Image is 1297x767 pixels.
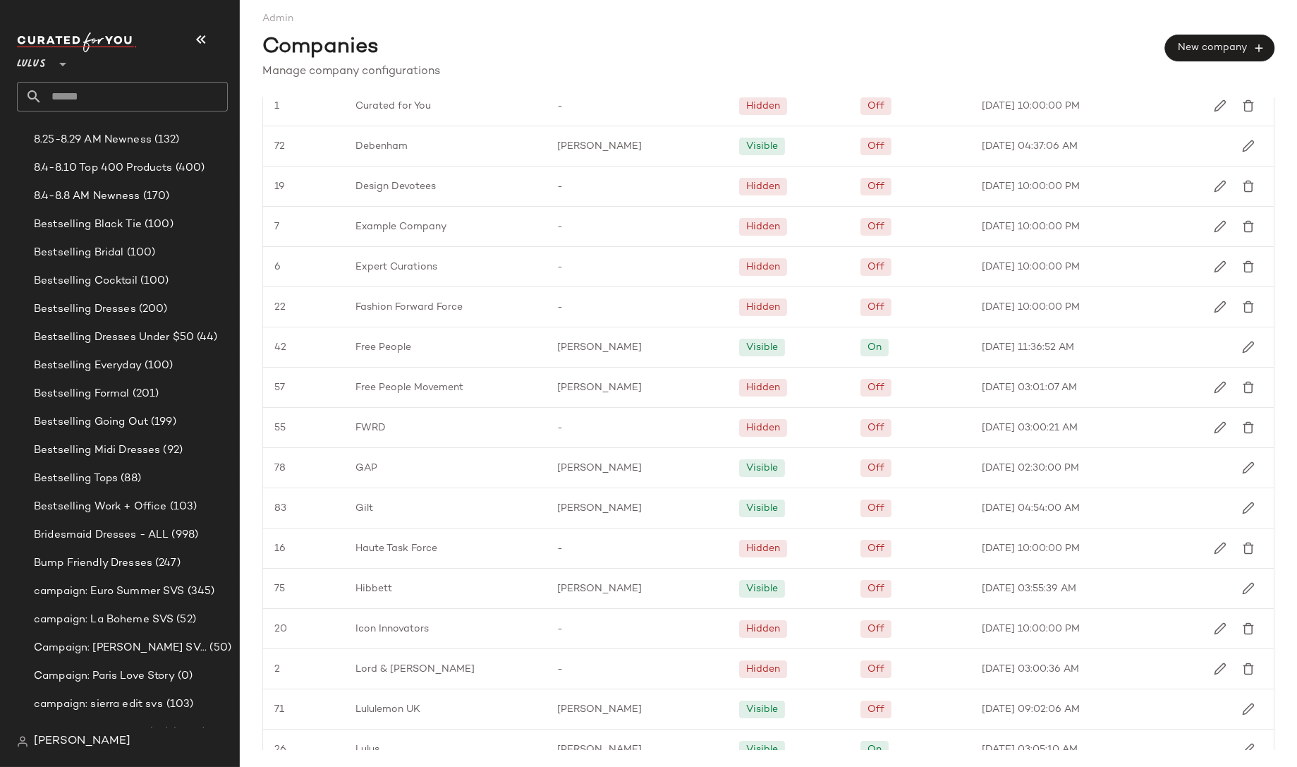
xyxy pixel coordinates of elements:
[746,300,780,315] div: Hidden
[982,260,1080,274] span: [DATE] 10:00:00 PM
[746,581,778,596] div: Visible
[1242,461,1255,474] img: svg%3e
[274,501,286,516] span: 83
[274,702,284,717] span: 71
[152,132,180,148] span: (132)
[34,132,152,148] span: 8.25-8.29 AM Newness
[982,300,1080,315] span: [DATE] 10:00:00 PM
[274,461,286,476] span: 78
[1242,180,1255,193] img: svg%3e
[867,179,884,194] div: Off
[34,668,175,684] span: Campaign: Paris Love Story
[867,461,884,476] div: Off
[34,584,185,600] span: campaign: Euro Summer SVS
[1214,542,1226,555] img: svg%3e
[17,32,137,52] img: cfy_white_logo.C9jOOHJF.svg
[982,99,1080,114] span: [DATE] 10:00:00 PM
[1214,260,1226,273] img: svg%3e
[746,622,780,636] div: Hidden
[746,99,780,114] div: Hidden
[557,461,642,476] span: [PERSON_NAME]
[557,179,563,194] span: -
[118,471,141,487] span: (88)
[1177,42,1262,54] span: New company
[355,139,408,154] span: Debenham
[274,260,281,274] span: 6
[355,702,420,717] span: Lululemon UK
[34,527,169,543] span: Bridesmaid Dresses - ALL
[274,300,286,315] span: 22
[557,340,642,355] span: [PERSON_NAME]
[557,260,563,274] span: -
[34,442,160,459] span: Bestselling Midi Dresses
[982,380,1077,395] span: [DATE] 03:01:07 AM
[355,662,475,677] span: Lord & [PERSON_NAME]
[274,139,285,154] span: 72
[274,99,279,114] span: 1
[1214,301,1226,313] img: svg%3e
[274,340,286,355] span: 42
[175,668,193,684] span: (0)
[1242,220,1255,233] img: svg%3e
[355,541,437,556] span: Haute Task Force
[142,217,173,233] span: (100)
[355,340,411,355] span: Free People
[1242,260,1255,273] img: svg%3e
[1214,421,1226,434] img: svg%3e
[746,541,780,556] div: Hidden
[194,330,218,346] span: (44)
[138,273,169,289] span: (100)
[1242,542,1255,555] img: svg%3e
[746,219,780,234] div: Hidden
[982,622,1080,636] span: [DATE] 10:00:00 PM
[1214,381,1226,394] img: svg%3e
[1242,421,1255,434] img: svg%3e
[142,358,173,374] span: (100)
[355,179,436,194] span: Design Devotees
[1242,622,1255,635] img: svg%3e
[557,139,642,154] span: [PERSON_NAME]
[746,380,780,395] div: Hidden
[982,461,1079,476] span: [DATE] 02:30:00 PM
[982,139,1078,154] span: [DATE] 04:37:06 AM
[557,421,563,435] span: -
[746,461,778,476] div: Visible
[274,742,286,757] span: 26
[1214,622,1226,635] img: svg%3e
[1242,99,1255,112] img: svg%3e
[867,702,884,717] div: Off
[34,725,169,741] span: HOCO Dresses - ALL (p4)
[1242,743,1255,756] img: svg%3e
[130,386,159,402] span: (201)
[34,358,142,374] span: Bestselling Everyday
[982,581,1076,596] span: [DATE] 03:55:39 AM
[34,245,124,261] span: Bestselling Bridal
[1214,663,1226,675] img: svg%3e
[1242,381,1255,394] img: svg%3e
[557,501,642,516] span: [PERSON_NAME]
[355,622,429,636] span: Icon Innovators
[355,380,463,395] span: Free People Movement
[274,662,280,677] span: 2
[34,330,194,346] span: Bestselling Dresses Under $50
[34,301,136,318] span: Bestselling Dresses
[34,217,142,233] span: Bestselling Black Tie
[982,340,1074,355] span: [DATE] 11:36:52 AM
[557,702,642,717] span: [PERSON_NAME]
[746,501,778,516] div: Visible
[982,421,1078,435] span: [DATE] 03:00:21 AM
[982,662,1079,677] span: [DATE] 03:00:36 AM
[867,662,884,677] div: Off
[746,702,778,717] div: Visible
[274,219,279,234] span: 7
[355,99,431,114] span: Curated for You
[557,622,563,636] span: -
[746,421,780,435] div: Hidden
[867,300,884,315] div: Off
[1214,99,1226,112] img: svg%3e
[17,736,28,747] img: svg%3e
[1242,663,1255,675] img: svg%3e
[262,64,1274,80] div: Manage company configurations
[867,742,882,757] div: On
[982,742,1078,757] span: [DATE] 03:05:10 AM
